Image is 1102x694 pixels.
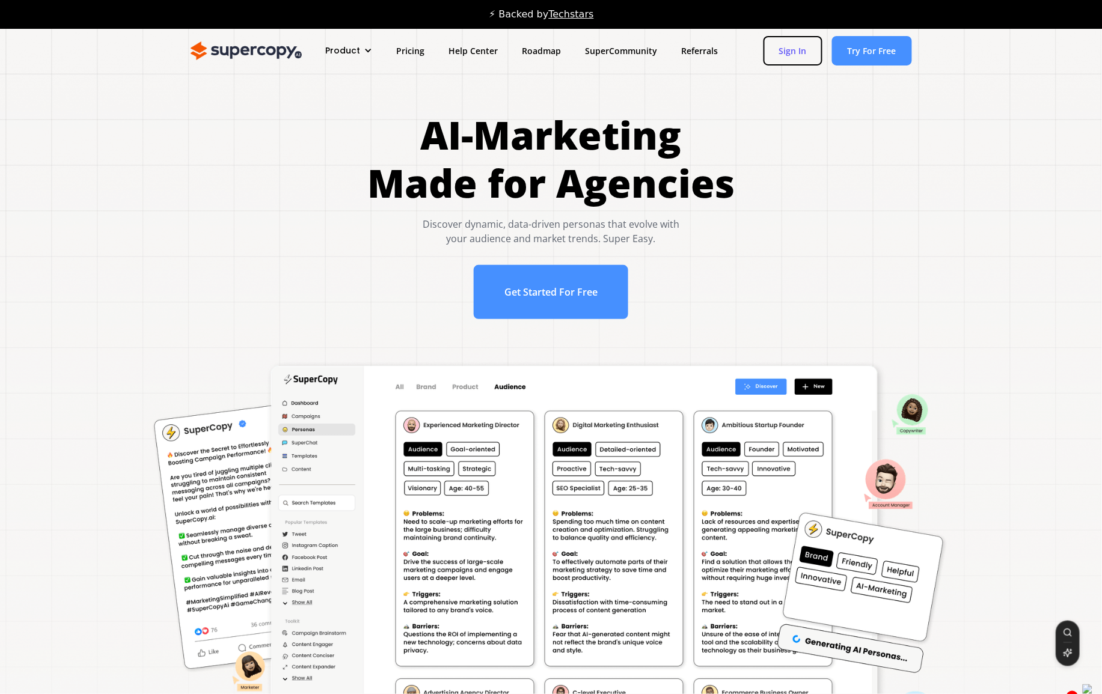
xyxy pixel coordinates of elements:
a: Get Started For Free [474,265,628,319]
img: logo_orange.svg [19,19,29,29]
a: Techstars [549,8,594,20]
a: Sign In [764,36,822,65]
div: Product [326,44,361,57]
h1: AI-Marketing Made for Agencies [367,111,735,207]
a: Try For Free [832,36,912,65]
div: Domain: [URL] [31,31,85,41]
a: Referrals [670,40,730,62]
img: tab_domain_overview_orange.svg [32,70,42,79]
div: Keywords by Traffic [133,71,203,79]
img: LexisNexis-white.svg [1083,684,1092,694]
div: Product [314,40,385,62]
div: ⚡ Backed by [489,8,593,20]
a: SuperCommunity [574,40,670,62]
div: Discover dynamic, data-driven personas that evolve with your audience and market trends. Super Easy. [367,217,735,246]
a: Help Center [437,40,510,62]
img: website_grey.svg [19,31,29,41]
div: v 4.0.25 [34,19,59,29]
img: tab_keywords_by_traffic_grey.svg [120,70,129,79]
div: Domain Overview [46,71,108,79]
a: Roadmap [510,40,574,62]
a: Pricing [385,40,437,62]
